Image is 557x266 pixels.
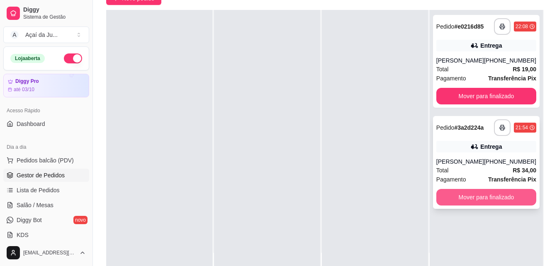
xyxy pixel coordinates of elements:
[10,54,45,63] div: Loja aberta
[513,167,536,174] strong: R$ 34,00
[17,216,42,224] span: Diggy Bot
[3,213,89,227] a: Diggy Botnovo
[25,31,58,39] div: Açaí da Ju ...
[17,186,60,194] span: Lista de Pedidos
[23,249,76,256] span: [EMAIL_ADDRESS][DOMAIN_NAME]
[454,23,484,30] strong: # e0216d85
[14,86,34,93] article: até 03/10
[480,41,502,50] div: Entrega
[23,6,86,14] span: Diggy
[3,243,89,263] button: [EMAIL_ADDRESS][DOMAIN_NAME]
[488,176,536,183] strong: Transferência Pix
[23,14,86,20] span: Sistema de Gestão
[3,3,89,23] a: DiggySistema de Gestão
[516,23,528,30] div: 22:08
[436,74,466,83] span: Pagamento
[436,166,449,175] span: Total
[3,184,89,197] a: Lista de Pedidos
[484,157,536,166] div: [PHONE_NUMBER]
[3,198,89,212] a: Salão / Mesas
[513,66,536,73] strong: R$ 19,00
[3,104,89,117] div: Acesso Rápido
[436,65,449,74] span: Total
[10,31,19,39] span: A
[17,171,65,179] span: Gestor de Pedidos
[454,124,484,131] strong: # 3a2d224a
[484,56,536,65] div: [PHONE_NUMBER]
[17,120,45,128] span: Dashboard
[3,74,89,97] a: Diggy Proaté 03/10
[3,169,89,182] a: Gestor de Pedidos
[3,228,89,242] a: KDS
[436,175,466,184] span: Pagamento
[436,23,455,30] span: Pedido
[64,53,82,63] button: Alterar Status
[436,56,484,65] div: [PERSON_NAME]
[17,156,74,164] span: Pedidos balcão (PDV)
[436,189,536,206] button: Mover para finalizado
[15,78,39,85] article: Diggy Pro
[488,75,536,82] strong: Transferência Pix
[516,124,528,131] div: 21:54
[3,154,89,167] button: Pedidos balcão (PDV)
[436,124,455,131] span: Pedido
[17,231,29,239] span: KDS
[17,201,54,209] span: Salão / Mesas
[436,88,536,104] button: Mover para finalizado
[3,140,89,154] div: Dia a dia
[480,143,502,151] div: Entrega
[3,27,89,43] button: Select a team
[436,157,484,166] div: [PERSON_NAME]
[3,117,89,131] a: Dashboard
